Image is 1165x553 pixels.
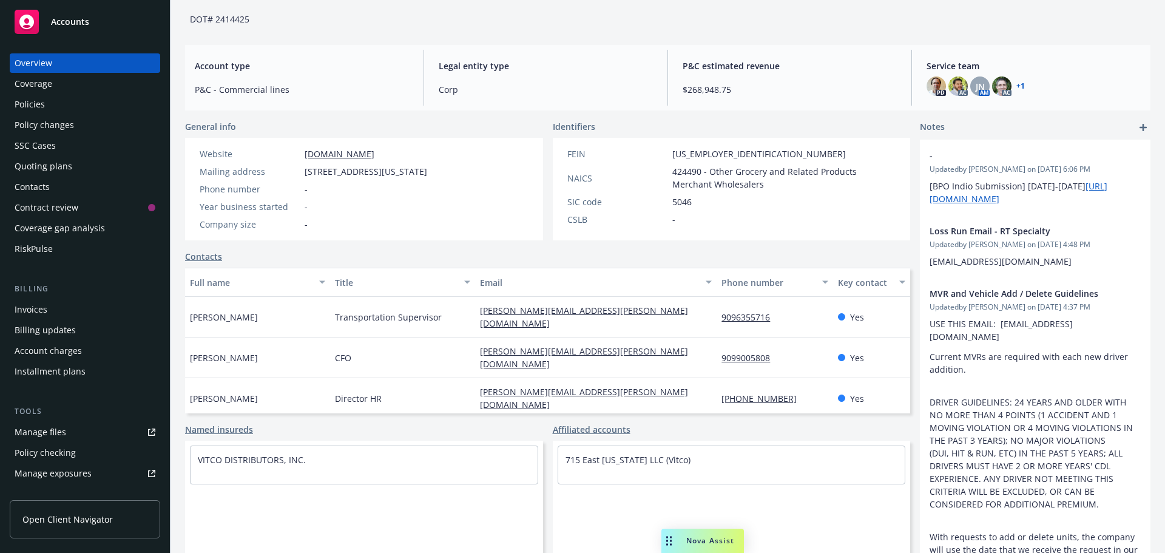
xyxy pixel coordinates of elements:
div: -Updatedby [PERSON_NAME] on [DATE] 6:06 PM[BPO Indio Submission] [DATE]-[DATE][URL][DOMAIN_NAME] [920,140,1150,215]
div: Manage exposures [15,464,92,483]
button: Email [475,268,717,297]
span: Updated by [PERSON_NAME] on [DATE] 4:48 PM [930,239,1141,250]
div: Year business started [200,200,300,213]
div: SSC Cases [15,136,56,155]
a: Manage certificates [10,484,160,504]
span: - [305,218,308,231]
a: Policy checking [10,443,160,463]
a: Billing updates [10,321,160,340]
div: Policies [15,95,45,114]
div: Drag to move [661,529,677,553]
a: Contacts [10,177,160,197]
a: [PHONE_NUMBER] [721,393,806,404]
button: Phone number [717,268,832,297]
button: Title [330,268,475,297]
a: RiskPulse [10,239,160,259]
div: Policy checking [15,443,76,463]
span: P&C - Commercial lines [195,83,409,96]
div: Mailing address [200,165,300,178]
span: Manage exposures [10,464,160,483]
a: Coverage [10,74,160,93]
span: [PERSON_NAME] [190,311,258,324]
div: Account charges [15,341,82,361]
div: Title [335,276,457,289]
img: photo [927,76,946,96]
a: SSC Cases [10,136,160,155]
div: NAICS [567,172,667,185]
span: [PERSON_NAME] [190,351,258,364]
div: Website [200,148,300,160]
a: Quoting plans [10,157,160,176]
span: - [672,213,675,226]
div: Coverage [15,74,52,93]
a: Policies [10,95,160,114]
a: Contract review [10,198,160,217]
a: add [1136,120,1150,135]
a: [PERSON_NAME][EMAIL_ADDRESS][PERSON_NAME][DOMAIN_NAME] [480,345,688,370]
span: [US_EMPLOYER_IDENTIFICATION_NUMBER] [672,148,846,160]
span: [PERSON_NAME] [190,392,258,405]
a: Policy changes [10,115,160,135]
span: Corp [439,83,653,96]
a: Invoices [10,300,160,319]
span: - [305,200,308,213]
span: Loss Run Email - RT Specialty [930,225,1109,237]
div: Policy changes [15,115,74,135]
a: Coverage gap analysis [10,219,160,238]
p: DRIVER GUIDELINES: 24 YEARS AND OLDER WITH NO MORE THAN 4 POINTS (1 ACCIDENT AND 1 MOVING VIOLATI... [930,396,1141,511]
div: Loss Run Email - RT SpecialtyUpdatedby [PERSON_NAME] on [DATE] 4:48 PM[EMAIL_ADDRESS][DOMAIN_NAME] [920,215,1150,277]
a: Named insureds [185,423,253,436]
img: photo [948,76,968,96]
a: 9096355716 [721,311,780,323]
a: [DOMAIN_NAME] [305,148,374,160]
div: Manage certificates [15,484,94,504]
span: Legal entity type [439,59,653,72]
a: [PERSON_NAME][EMAIL_ADDRESS][PERSON_NAME][DOMAIN_NAME] [480,305,688,329]
a: 715 East [US_STATE] LLC (Vitco) [566,454,691,466]
span: Account type [195,59,409,72]
div: Coverage gap analysis [15,219,105,238]
span: Service team [927,59,1141,72]
span: Open Client Navigator [22,513,113,526]
span: Yes [850,351,864,364]
div: Billing [10,283,160,295]
a: [PERSON_NAME][EMAIL_ADDRESS][PERSON_NAME][DOMAIN_NAME] [480,386,688,410]
span: 5046 [672,195,692,208]
span: [EMAIL_ADDRESS][DOMAIN_NAME] [930,256,1072,267]
span: Notes [920,120,945,135]
a: Contacts [185,250,222,263]
button: Key contact [833,268,910,297]
a: +1 [1016,83,1025,90]
a: Installment plans [10,362,160,381]
span: Transportation Supervisor [335,311,442,324]
span: Updated by [PERSON_NAME] on [DATE] 6:06 PM [930,164,1141,175]
div: CSLB [567,213,667,226]
a: Account charges [10,341,160,361]
span: Accounts [51,17,89,27]
span: JN [976,80,985,93]
button: Nova Assist [661,529,744,553]
div: SIC code [567,195,667,208]
a: Affiliated accounts [553,423,630,436]
p: [BPO Indio Submission] [DATE]-[DATE] [930,180,1141,205]
span: Identifiers [553,120,595,133]
button: Full name [185,268,330,297]
p: USE THIS EMAIL: [EMAIL_ADDRESS][DOMAIN_NAME] [930,317,1141,343]
a: Accounts [10,5,160,39]
div: Key contact [838,276,892,289]
div: RiskPulse [15,239,53,259]
span: CFO [335,351,351,364]
div: Email [480,276,698,289]
span: - [930,149,1109,162]
div: Contacts [15,177,50,197]
span: General info [185,120,236,133]
a: VITCO DISTRIBUTORS, INC. [198,454,306,466]
span: MVR and Vehicle Add / Delete Guidelines [930,287,1109,300]
div: Full name [190,276,312,289]
span: 424490 - Other Grocery and Related Products Merchant Wholesalers [672,165,896,191]
a: Overview [10,53,160,73]
p: Current MVRs are required with each new driver addition. [930,350,1141,376]
span: Nova Assist [686,535,734,546]
div: Installment plans [15,362,86,381]
span: - [305,183,308,195]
